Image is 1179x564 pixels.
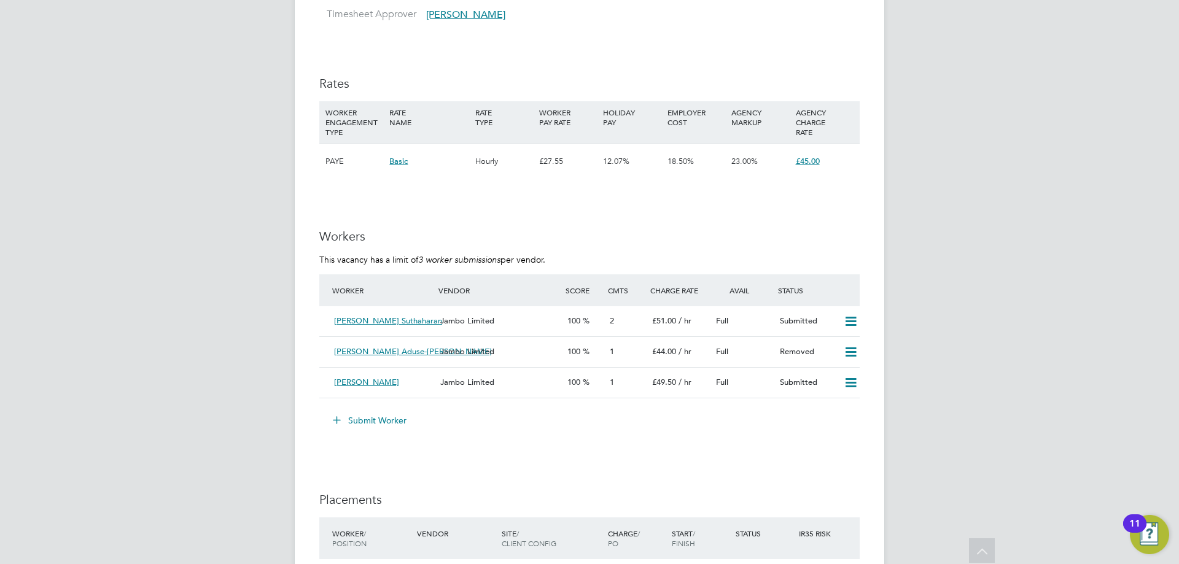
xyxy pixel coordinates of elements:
div: Vendor [435,279,562,301]
span: 100 [567,315,580,326]
button: Open Resource Center, 11 new notifications [1130,515,1169,554]
div: Removed [775,342,839,362]
label: Timesheet Approver [319,8,416,21]
button: Submit Worker [324,411,416,430]
div: AGENCY CHARGE RATE [793,101,857,143]
em: 3 worker submissions [418,254,500,265]
span: 100 [567,346,580,357]
span: / Client Config [502,528,556,548]
span: / Position [332,528,367,548]
div: AGENCY MARKUP [728,101,792,133]
span: £49.50 [652,377,676,387]
span: [PERSON_NAME] Suthaharan [334,315,442,326]
p: This vacancy has a limit of per vendor. [319,254,860,265]
div: RATE TYPE [472,101,536,133]
span: 18.50% [667,156,694,166]
span: £45.00 [796,156,820,166]
span: / Finish [672,528,695,548]
span: [PERSON_NAME] [334,377,399,387]
div: WORKER PAY RATE [536,101,600,133]
span: Jambo Limited [440,315,494,326]
div: Avail [711,279,775,301]
div: Status [733,522,796,544]
h3: Workers [319,228,860,244]
span: £44.00 [652,346,676,357]
div: Vendor [414,522,499,544]
span: / hr [679,377,691,387]
div: Submitted [775,311,839,331]
div: Score [562,279,605,301]
span: Basic [389,156,408,166]
span: / hr [679,315,691,326]
div: Worker [329,522,414,554]
div: Hourly [472,144,536,179]
div: Status [775,279,860,301]
div: HOLIDAY PAY [600,101,664,133]
span: 12.07% [603,156,629,166]
span: £51.00 [652,315,676,326]
div: EMPLOYER COST [664,101,728,133]
span: [PERSON_NAME] Aduse-[PERSON_NAME] [334,346,492,357]
span: 100 [567,377,580,387]
div: WORKER ENGAGEMENT TYPE [322,101,386,143]
div: Submitted [775,373,839,393]
div: Cmts [605,279,647,301]
span: Full [716,315,728,326]
span: [PERSON_NAME] [426,9,505,21]
div: PAYE [322,144,386,179]
div: £27.55 [536,144,600,179]
span: 2 [610,315,614,326]
div: Charge [605,522,669,554]
div: Charge Rate [647,279,711,301]
div: Worker [329,279,435,301]
span: / hr [679,346,691,357]
span: Jambo Limited [440,377,494,387]
div: Start [669,522,733,554]
h3: Placements [319,492,860,508]
span: Full [716,377,728,387]
div: IR35 Risk [796,522,838,544]
span: Jambo Limited [440,346,494,357]
span: 23.00% [731,156,758,166]
span: / PO [608,528,640,548]
span: 1 [610,346,614,357]
div: 11 [1129,523,1140,539]
span: 1 [610,377,614,387]
h3: Rates [319,75,860,91]
div: RATE NAME [386,101,472,133]
span: Full [716,346,728,357]
div: Site [499,522,605,554]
